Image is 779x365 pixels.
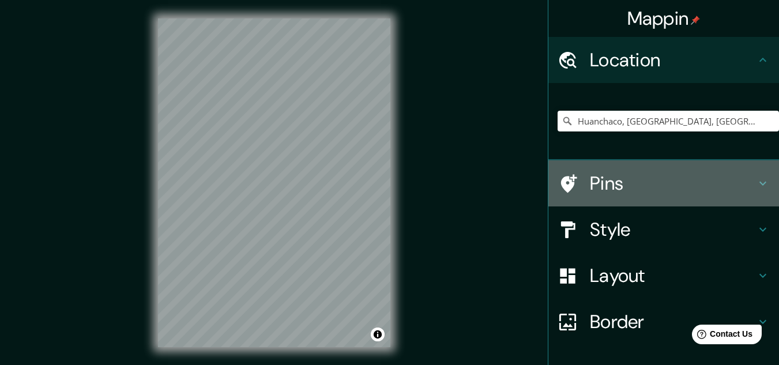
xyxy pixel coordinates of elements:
[590,218,756,241] h4: Style
[558,111,779,131] input: Pick your city or area
[548,37,779,83] div: Location
[548,299,779,345] div: Border
[676,320,766,352] iframe: Help widget launcher
[590,48,756,72] h4: Location
[590,310,756,333] h4: Border
[158,18,390,347] canvas: Map
[691,16,700,25] img: pin-icon.png
[548,206,779,253] div: Style
[548,160,779,206] div: Pins
[590,264,756,287] h4: Layout
[590,172,756,195] h4: Pins
[371,328,385,341] button: Toggle attribution
[548,253,779,299] div: Layout
[627,7,701,30] h4: Mappin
